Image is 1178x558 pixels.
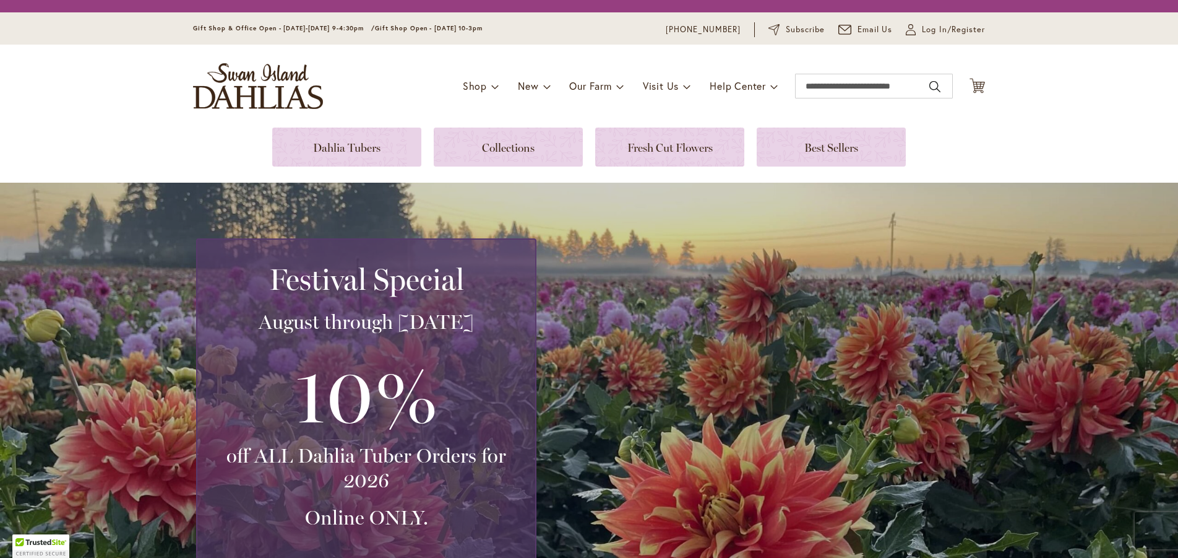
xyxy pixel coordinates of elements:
span: Email Us [858,24,893,36]
button: Search [929,77,940,97]
h3: 10% [212,347,520,443]
h2: Festival Special [212,262,520,297]
span: New [518,79,538,92]
a: Log In/Register [906,24,985,36]
span: Our Farm [569,79,611,92]
a: Email Us [838,24,893,36]
h3: off ALL Dahlia Tuber Orders for 2026 [212,443,520,493]
h3: August through [DATE] [212,310,520,334]
span: Visit Us [643,79,679,92]
a: Subscribe [768,24,825,36]
a: [PHONE_NUMBER] [666,24,741,36]
span: Subscribe [786,24,825,36]
a: store logo [193,63,323,109]
span: Shop [463,79,487,92]
span: Gift Shop Open - [DATE] 10-3pm [375,24,483,32]
span: Help Center [710,79,766,92]
span: Gift Shop & Office Open - [DATE]-[DATE] 9-4:30pm / [193,24,375,32]
span: Log In/Register [922,24,985,36]
h3: Online ONLY. [212,505,520,530]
